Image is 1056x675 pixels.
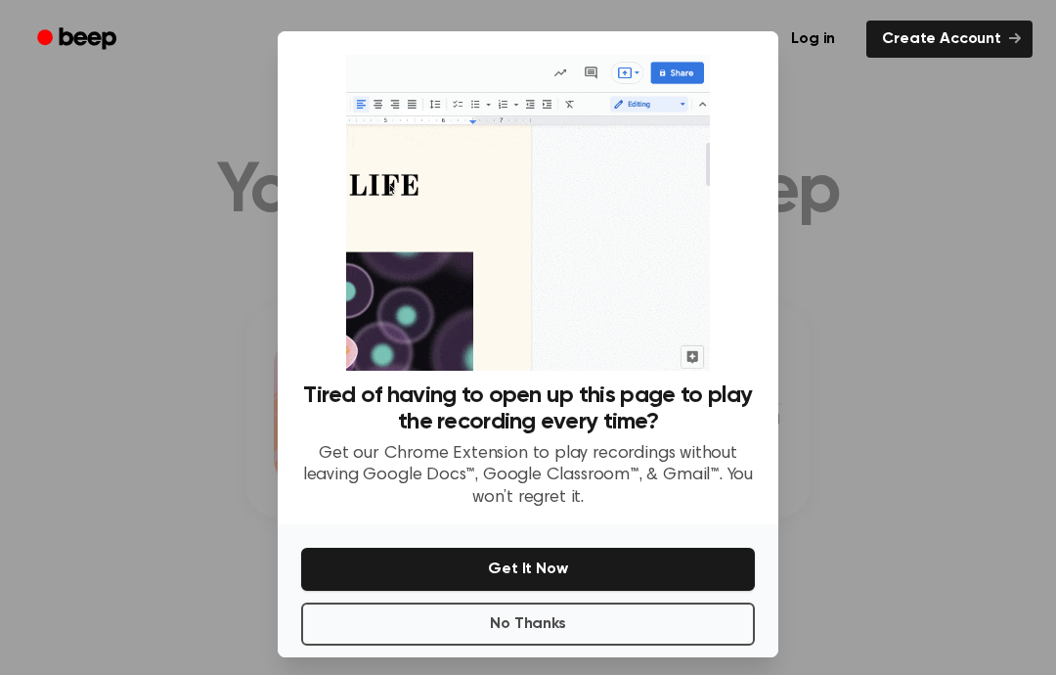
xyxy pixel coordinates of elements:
[866,21,1033,58] a: Create Account
[301,443,755,510] p: Get our Chrome Extension to play recordings without leaving Google Docs™, Google Classroom™, & Gm...
[23,21,134,59] a: Beep
[301,382,755,435] h3: Tired of having to open up this page to play the recording every time?
[301,548,755,591] button: Get It Now
[771,17,855,62] a: Log in
[301,603,755,646] button: No Thanks
[346,55,709,371] img: Beep extension in action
